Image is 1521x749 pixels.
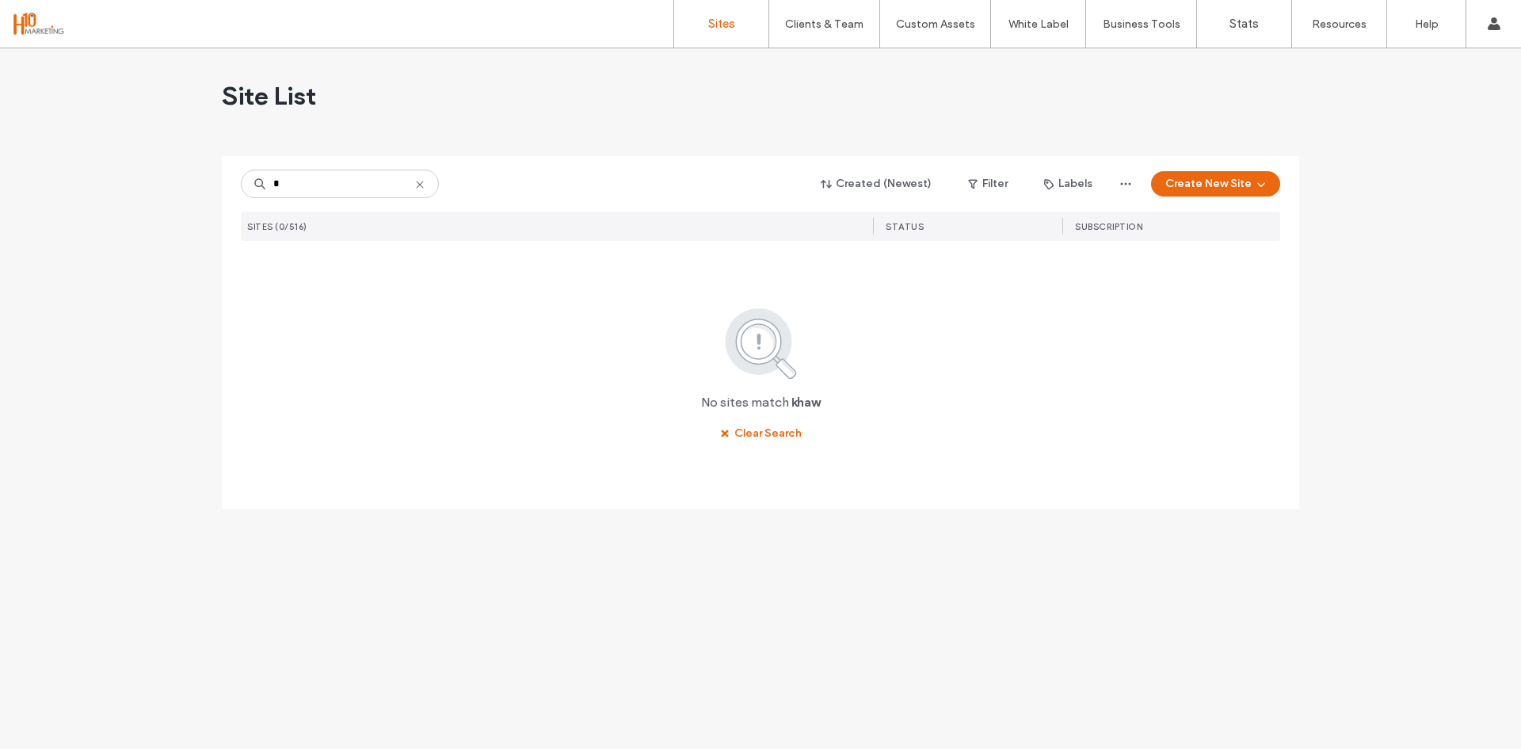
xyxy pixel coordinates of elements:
[1229,17,1259,31] label: Stats
[222,80,316,112] span: Site List
[807,171,946,197] button: Created (Newest)
[36,11,68,25] span: Help
[886,221,924,232] span: STATUS
[701,394,789,411] span: No sites match
[1415,17,1439,31] label: Help
[708,17,735,31] label: Sites
[1312,17,1367,31] label: Resources
[1075,221,1142,232] span: SUBSCRIPTION
[791,394,820,411] span: khaw
[1030,171,1107,197] button: Labels
[706,421,816,446] button: Clear Search
[952,171,1024,197] button: Filter
[247,221,307,232] span: SITES (0/516)
[703,305,818,381] img: search.svg
[896,17,975,31] label: Custom Assets
[1151,171,1280,197] button: Create New Site
[1103,17,1180,31] label: Business Tools
[785,17,863,31] label: Clients & Team
[1008,17,1069,31] label: White Label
